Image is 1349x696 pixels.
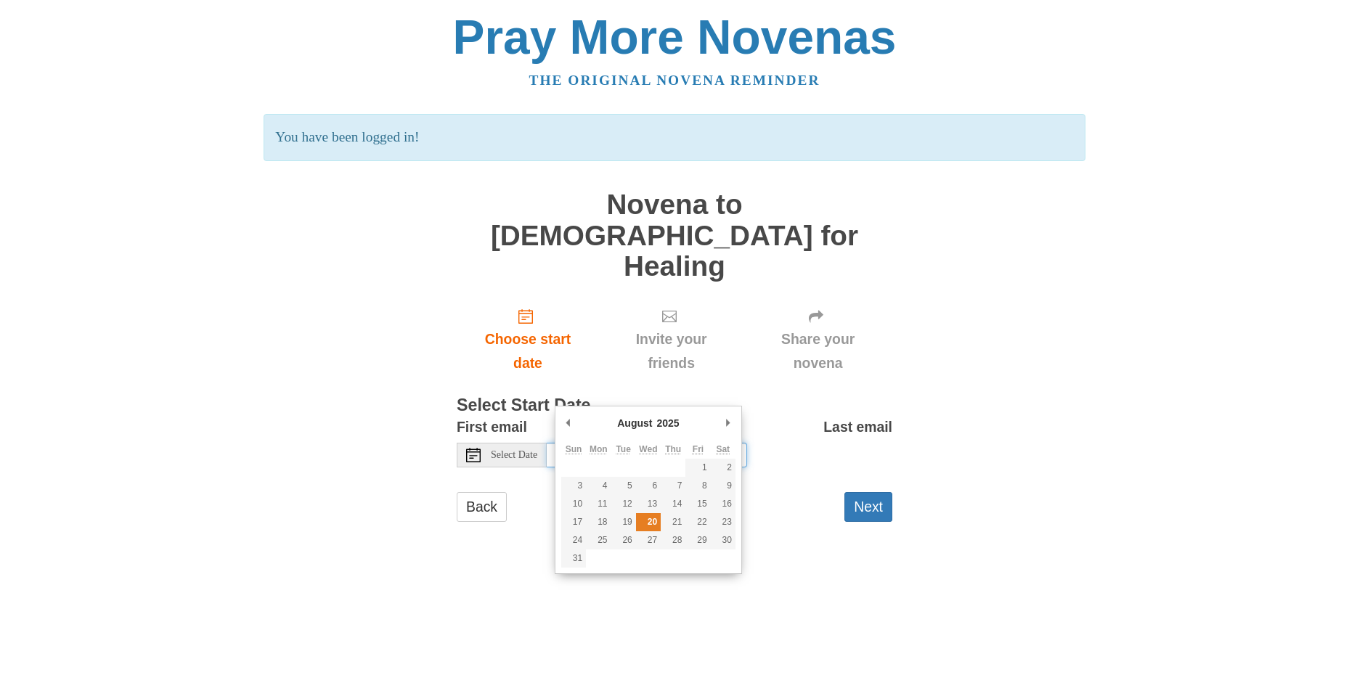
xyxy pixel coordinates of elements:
[711,495,735,513] button: 16
[590,444,608,454] abbr: Monday
[599,296,743,382] div: Click "Next" to confirm your start date first.
[586,531,611,549] button: 25
[561,549,586,568] button: 31
[661,495,685,513] button: 14
[685,477,710,495] button: 8
[661,513,685,531] button: 21
[654,412,681,434] div: 2025
[611,513,636,531] button: 19
[471,327,584,375] span: Choose start date
[636,531,661,549] button: 27
[615,412,654,434] div: August
[711,513,735,531] button: 23
[665,444,681,454] abbr: Thursday
[561,495,586,513] button: 10
[611,531,636,549] button: 26
[685,513,710,531] button: 22
[693,444,704,454] abbr: Friday
[614,327,729,375] span: Invite your friends
[586,495,611,513] button: 11
[529,73,820,88] a: The original novena reminder
[561,412,576,434] button: Previous Month
[711,531,735,549] button: 30
[823,415,892,439] label: Last email
[685,459,710,477] button: 1
[661,531,685,549] button: 28
[758,327,878,375] span: Share your novena
[611,495,636,513] button: 12
[457,415,527,439] label: First email
[453,10,897,64] a: Pray More Novenas
[685,531,710,549] button: 29
[457,492,507,522] a: Back
[457,396,892,415] h3: Select Start Date
[561,513,586,531] button: 17
[844,492,892,522] button: Next
[661,477,685,495] button: 7
[711,477,735,495] button: 9
[639,444,657,454] abbr: Wednesday
[636,477,661,495] button: 6
[636,513,661,531] button: 20
[616,444,630,454] abbr: Tuesday
[636,495,661,513] button: 13
[711,459,735,477] button: 2
[721,412,735,434] button: Next Month
[264,114,1085,161] p: You have been logged in!
[561,477,586,495] button: 3
[561,531,586,549] button: 24
[586,477,611,495] button: 4
[743,296,892,382] div: Click "Next" to confirm your start date first.
[457,296,599,382] a: Choose start date
[685,495,710,513] button: 15
[547,443,747,467] input: Use the arrow keys to pick a date
[566,444,582,454] abbr: Sunday
[491,450,537,460] span: Select Date
[716,444,730,454] abbr: Saturday
[457,189,892,282] h1: Novena to [DEMOGRAPHIC_DATA] for Healing
[586,513,611,531] button: 18
[611,477,636,495] button: 5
